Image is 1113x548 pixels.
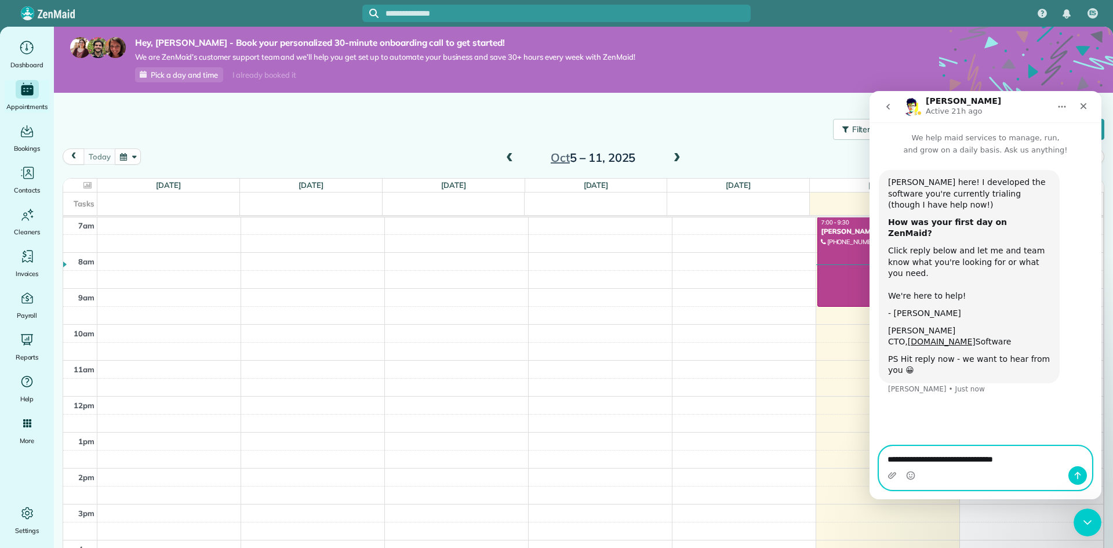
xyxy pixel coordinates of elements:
[5,247,49,280] a: Invoices
[551,150,570,165] span: Oct
[74,401,94,410] span: 12pm
[70,37,91,58] img: maria-72a9807cf96188c08ef61303f053569d2e2a8a1cde33d635c8a3ac13582a053d.jpg
[5,289,49,321] a: Payroll
[16,268,39,280] span: Invoices
[821,227,952,235] div: [PERSON_NAME] - none
[6,101,48,112] span: Appointments
[441,180,466,190] a: [DATE]
[5,122,49,154] a: Bookings
[521,151,665,164] h2: 5 – 11, 2025
[726,180,751,190] a: [DATE]
[63,148,85,164] button: prev
[1089,9,1097,18] span: ES
[20,435,34,447] span: More
[299,180,323,190] a: [DATE]
[74,365,94,374] span: 11am
[870,91,1101,499] iframe: Intercom live chat
[88,37,108,58] img: jorge-587dff0eeaa6aab1f244e6dc62b8924c3b6ad411094392a53c71c6c4a576187d.jpg
[78,509,94,518] span: 3pm
[1074,509,1101,536] iframe: Intercom live chat
[83,148,115,164] button: today
[74,329,94,338] span: 10am
[78,257,94,266] span: 8am
[5,38,49,71] a: Dashboard
[16,351,39,363] span: Reports
[868,180,893,190] a: [DATE]
[15,525,39,536] span: Settings
[5,80,49,112] a: Appointments
[74,199,94,208] span: Tasks
[833,119,926,140] button: Filters: Default
[5,372,49,405] a: Help
[17,310,38,321] span: Payroll
[362,9,379,18] button: Focus search
[5,504,49,536] a: Settings
[78,293,94,302] span: 9am
[584,180,609,190] a: [DATE]
[78,221,94,230] span: 7am
[14,143,41,154] span: Bookings
[369,9,379,18] svg: Focus search
[14,184,40,196] span: Contacts
[78,437,94,446] span: 1pm
[156,180,181,190] a: [DATE]
[821,219,849,226] span: 7:00 - 9:30
[852,124,876,135] span: Filters:
[5,205,49,238] a: Cleaners
[105,37,126,58] img: michelle-19f622bdf1676172e81f8f8fba1fb50e276960ebfe0243fe18214015130c80e4.jpg
[14,226,40,238] span: Cleaners
[10,59,43,71] span: Dashboard
[1054,1,1079,27] div: Notifications
[135,67,223,82] a: Pick a day and time
[78,473,94,482] span: 2pm
[827,119,926,140] a: Filters: Default
[20,393,34,405] span: Help
[135,37,635,49] strong: Hey, [PERSON_NAME] - Book your personalized 30-minute onboarding call to get started!
[225,68,303,82] div: I already booked it
[5,164,49,196] a: Contacts
[151,70,218,79] span: Pick a day and time
[5,331,49,363] a: Reports
[135,52,635,62] span: We are ZenMaid’s customer support team and we’ll help you get set up to automate your business an...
